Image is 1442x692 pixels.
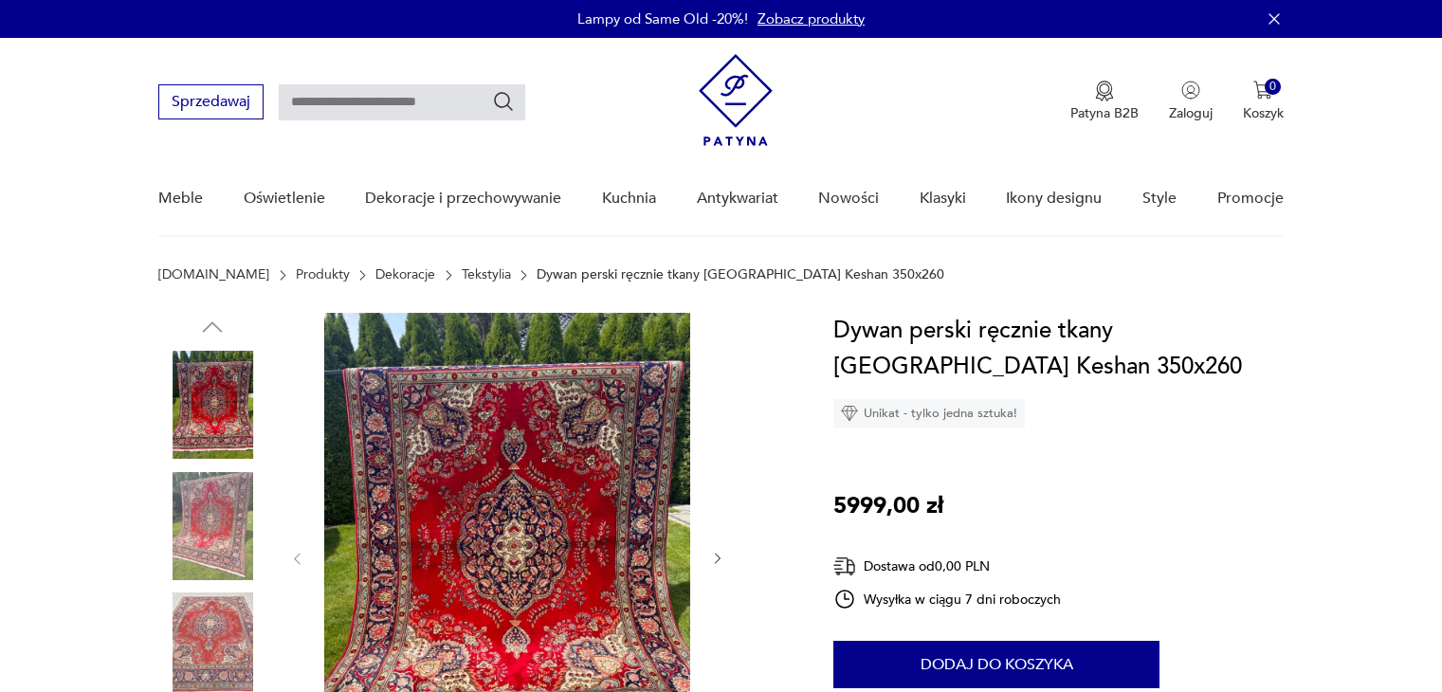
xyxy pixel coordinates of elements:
button: 0Koszyk [1243,81,1284,122]
img: Patyna - sklep z meblami i dekoracjami vintage [699,54,773,146]
a: Ikona medaluPatyna B2B [1070,81,1139,122]
a: Dekoracje [375,267,435,282]
div: Wysyłka w ciągu 7 dni roboczych [833,588,1061,610]
img: Ikona diamentu [841,405,858,422]
a: Sprzedawaj [158,97,264,110]
p: Koszyk [1243,104,1284,122]
img: Zdjęcie produktu Dywan perski ręcznie tkany Iran Keshan 350x260 [158,351,266,459]
img: Ikona koszyka [1253,81,1272,100]
button: Szukaj [492,90,515,113]
button: Dodaj do koszyka [833,641,1159,688]
button: Sprzedawaj [158,84,264,119]
a: Oświetlenie [244,162,325,235]
p: Lampy od Same Old -20%! [577,9,748,28]
a: Klasyki [920,162,966,235]
button: Patyna B2B [1070,81,1139,122]
img: Ikonka użytkownika [1181,81,1200,100]
div: 0 [1265,79,1281,95]
a: Ikony designu [1006,162,1102,235]
button: Zaloguj [1169,81,1213,122]
a: [DOMAIN_NAME] [158,267,269,282]
h1: Dywan perski ręcznie tkany [GEOGRAPHIC_DATA] Keshan 350x260 [833,313,1284,385]
a: Promocje [1217,162,1284,235]
p: Patyna B2B [1070,104,1139,122]
a: Style [1142,162,1177,235]
a: Dekoracje i przechowywanie [365,162,561,235]
a: Produkty [296,267,350,282]
img: Ikona medalu [1095,81,1114,101]
a: Tekstylia [462,267,511,282]
a: Zobacz produkty [758,9,865,28]
a: Kuchnia [602,162,656,235]
img: Ikona dostawy [833,555,856,578]
p: Zaloguj [1169,104,1213,122]
a: Meble [158,162,203,235]
a: Nowości [818,162,879,235]
p: 5999,00 zł [833,488,943,524]
p: Dywan perski ręcznie tkany [GEOGRAPHIC_DATA] Keshan 350x260 [537,267,944,282]
a: Antykwariat [697,162,778,235]
img: Zdjęcie produktu Dywan perski ręcznie tkany Iran Keshan 350x260 [158,472,266,580]
div: Unikat - tylko jedna sztuka! [833,399,1025,428]
div: Dostawa od 0,00 PLN [833,555,1061,578]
